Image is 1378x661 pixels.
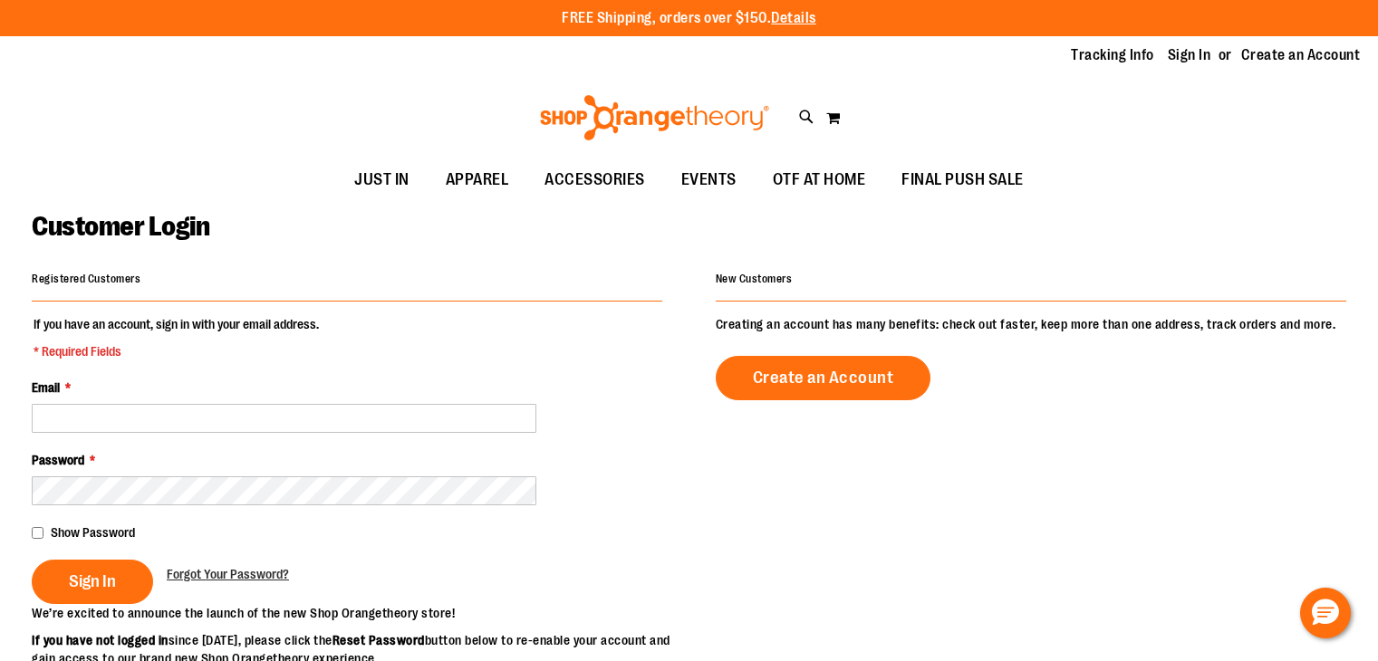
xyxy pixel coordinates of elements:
a: Create an Account [716,356,931,400]
span: APPAREL [446,159,509,200]
a: Details [771,10,816,26]
span: Forgot Your Password? [167,567,289,581]
strong: Registered Customers [32,273,140,285]
button: Sign In [32,560,153,604]
p: Creating an account has many benefits: check out faster, keep more than one address, track orders... [716,315,1346,333]
strong: If you have not logged in [32,633,169,647]
span: Password [32,453,84,467]
img: Shop Orangetheory [537,95,772,140]
span: Email [32,380,60,395]
span: * Required Fields [34,342,319,360]
p: We’re excited to announce the launch of the new Shop Orangetheory store! [32,604,689,622]
legend: If you have an account, sign in with your email address. [32,315,321,360]
a: JUST IN [336,159,428,201]
span: JUST IN [354,159,410,200]
p: FREE Shipping, orders over $150. [562,8,816,29]
a: Tracking Info [1071,45,1154,65]
strong: New Customers [716,273,793,285]
span: Create an Account [753,368,894,388]
a: Create an Account [1241,45,1361,65]
span: EVENTS [681,159,737,200]
a: ACCESSORIES [526,159,663,201]
a: Forgot Your Password? [167,565,289,583]
a: FINAL PUSH SALE [883,159,1042,201]
a: EVENTS [663,159,755,201]
span: Sign In [69,571,116,591]
span: OTF AT HOME [773,159,866,200]
span: ACCESSORIES [544,159,645,200]
button: Hello, have a question? Let’s chat. [1300,588,1351,638]
strong: Reset Password [332,633,425,647]
a: OTF AT HOME [755,159,884,201]
span: FINAL PUSH SALE [901,159,1024,200]
span: Show Password [51,525,135,540]
a: Sign In [1168,45,1211,65]
a: APPAREL [428,159,527,201]
span: Customer Login [32,211,209,242]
